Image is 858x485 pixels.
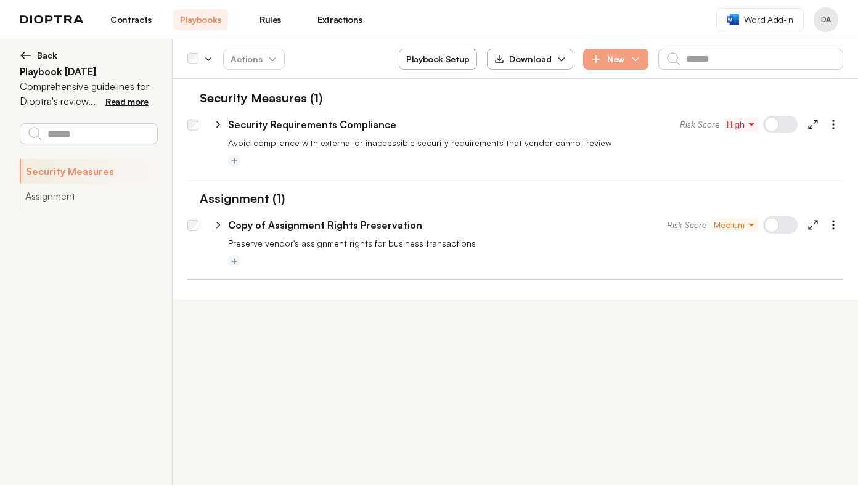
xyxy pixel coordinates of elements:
[104,9,158,30] a: Contracts
[221,48,287,70] span: Actions
[20,49,157,62] button: Back
[37,49,57,62] span: Back
[20,15,84,24] img: logo
[814,7,838,32] button: Profile menu
[20,64,157,79] h2: Playbook [DATE]
[187,189,285,208] h1: Assignment (1)
[680,118,719,131] span: Risk Score
[711,218,758,232] button: Medium
[228,137,843,149] p: Avoid compliance with external or inaccessible security requirements that vendor cannot review
[228,117,396,132] p: Security Requirements Compliance
[727,118,756,131] span: High
[583,49,648,70] button: New
[714,219,756,231] span: Medium
[716,8,804,31] a: Word Add-in
[20,184,157,208] button: Assignment
[20,159,157,184] button: Security Measures
[724,118,758,131] button: High
[313,9,367,30] a: Extractions
[173,9,228,30] a: Playbooks
[744,14,793,26] span: Word Add-in
[20,79,157,108] p: Comprehensive guidelines for Dioptra's review
[243,9,298,30] a: Rules
[494,53,552,65] div: Download
[228,218,422,232] p: Copy of Assignment Rights Preservation
[399,49,477,70] button: Playbook Setup
[223,49,285,70] button: Actions
[228,237,843,250] p: Preserve vendor's assignment rights for business transactions
[667,219,706,231] span: Risk Score
[88,95,96,107] span: ...
[105,96,149,107] span: Read more
[228,255,240,267] button: Add tag
[187,89,322,107] h1: Security Measures (1)
[228,155,240,167] button: Add tag
[187,54,198,65] div: Select all
[487,49,573,70] button: Download
[20,49,32,62] img: left arrow
[727,14,739,25] img: word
